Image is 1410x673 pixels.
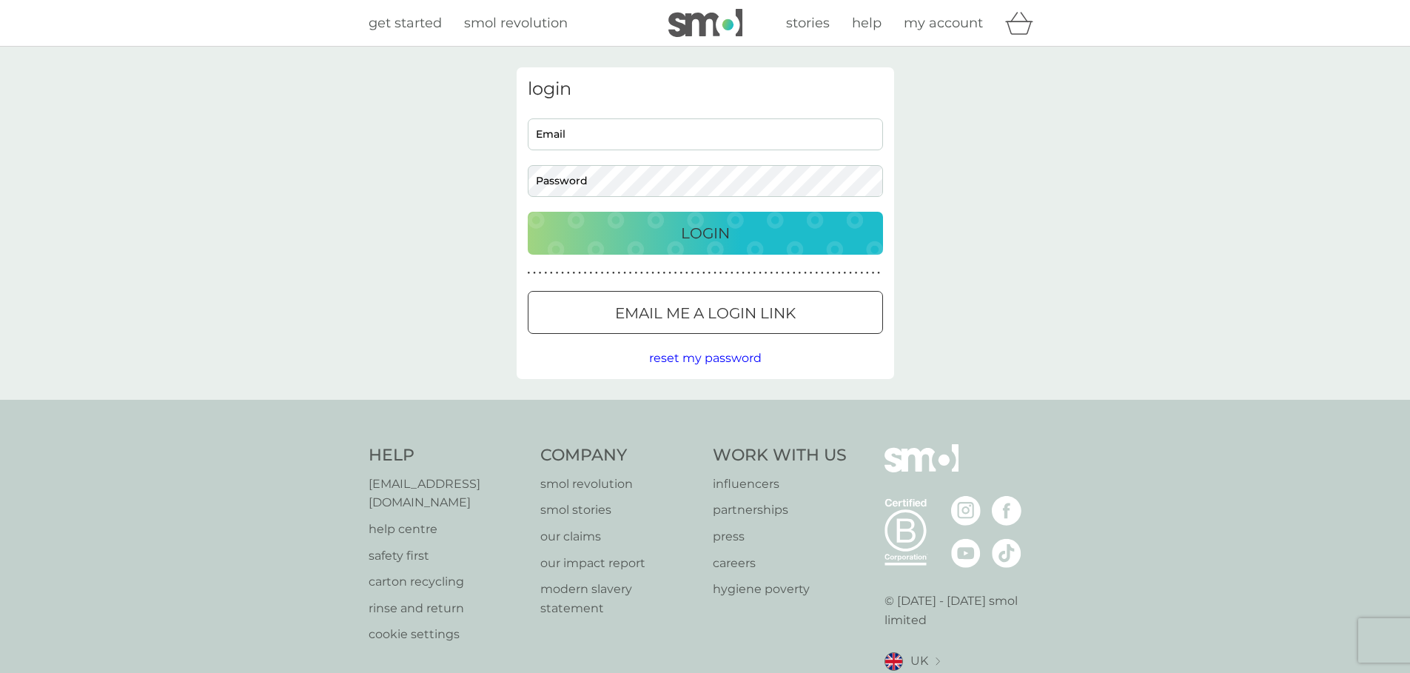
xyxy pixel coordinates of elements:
[832,269,835,277] p: ●
[369,13,442,34] a: get started
[713,475,847,494] a: influencers
[691,269,694,277] p: ●
[793,269,796,277] p: ●
[540,444,698,467] h4: Company
[799,269,802,277] p: ●
[708,269,711,277] p: ●
[668,269,671,277] p: ●
[589,269,592,277] p: ●
[464,13,568,34] a: smol revolution
[838,269,841,277] p: ●
[770,269,773,277] p: ●
[369,520,526,539] a: help centre
[369,546,526,566] a: safety first
[679,269,682,277] p: ●
[810,269,813,277] p: ●
[528,269,531,277] p: ●
[369,599,526,618] a: rinse and return
[759,269,762,277] p: ●
[1005,8,1042,38] div: basket
[951,538,981,568] img: visit the smol Youtube page
[713,554,847,573] p: careers
[540,554,698,573] a: our impact report
[556,269,559,277] p: ●
[651,269,654,277] p: ●
[860,269,863,277] p: ●
[657,269,660,277] p: ●
[649,349,762,368] button: reset my password
[936,657,940,666] img: select a new location
[595,269,598,277] p: ●
[539,269,542,277] p: ●
[713,444,847,467] h4: Work With Us
[646,269,649,277] p: ●
[623,269,626,277] p: ●
[852,13,882,34] a: help
[528,291,883,334] button: Email me a login link
[528,212,883,255] button: Login
[951,496,981,526] img: visit the smol Instagram page
[663,269,666,277] p: ●
[464,15,568,31] span: smol revolution
[866,269,869,277] p: ●
[713,500,847,520] a: partnerships
[618,269,621,277] p: ●
[606,269,609,277] p: ●
[681,221,730,245] p: Login
[992,496,1021,526] img: visit the smol Facebook page
[550,269,553,277] p: ●
[753,269,756,277] p: ●
[776,269,779,277] p: ●
[877,269,880,277] p: ●
[578,269,581,277] p: ●
[731,269,733,277] p: ●
[573,269,576,277] p: ●
[540,580,698,617] a: modern slavery statement
[369,572,526,592] a: carton recycling
[884,652,903,671] img: UK flag
[612,269,615,277] p: ●
[884,592,1042,629] p: © [DATE] - [DATE] smol limited
[601,269,604,277] p: ●
[725,269,728,277] p: ●
[736,269,739,277] p: ●
[702,269,705,277] p: ●
[634,269,637,277] p: ●
[884,444,959,495] img: smol
[369,444,526,467] h4: Help
[369,475,526,512] a: [EMAIL_ADDRESS][DOMAIN_NAME]
[584,269,587,277] p: ●
[782,269,785,277] p: ●
[540,475,698,494] p: smol revolution
[714,269,716,277] p: ●
[540,500,698,520] p: smol stories
[649,351,762,365] span: reset my password
[804,269,807,277] p: ●
[787,269,790,277] p: ●
[713,580,847,599] a: hygiene poverty
[855,269,858,277] p: ●
[844,269,847,277] p: ●
[992,538,1021,568] img: visit the smol Tiktok page
[369,625,526,644] a: cookie settings
[668,9,742,37] img: smol
[696,269,699,277] p: ●
[528,78,883,100] h3: login
[674,269,677,277] p: ●
[872,269,875,277] p: ●
[827,269,830,277] p: ●
[815,269,818,277] p: ●
[629,269,632,277] p: ●
[713,527,847,546] p: press
[561,269,564,277] p: ●
[540,527,698,546] a: our claims
[852,15,882,31] span: help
